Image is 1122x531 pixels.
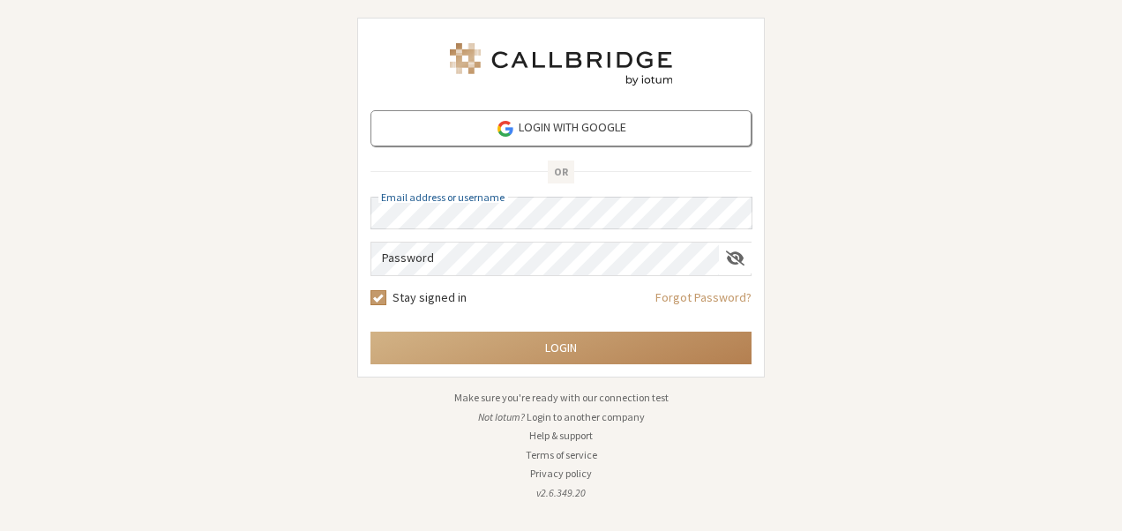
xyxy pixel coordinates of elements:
[454,391,669,404] a: Make sure you're ready with our connection test
[446,43,676,86] img: Iotum
[530,467,592,480] a: Privacy policy
[527,409,645,425] button: Login to another company
[370,332,752,364] button: Login
[370,110,752,146] a: Login with Google
[370,197,752,229] input: Email address or username
[655,288,752,319] a: Forgot Password?
[529,429,593,442] a: Help & support
[548,161,574,183] span: OR
[526,448,597,461] a: Terms of service
[393,288,467,307] label: Stay signed in
[357,409,765,425] li: Not Iotum?
[357,485,765,501] li: v2.6.349.20
[496,119,515,138] img: google-icon.png
[719,243,752,273] div: Show password
[371,243,719,275] input: Password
